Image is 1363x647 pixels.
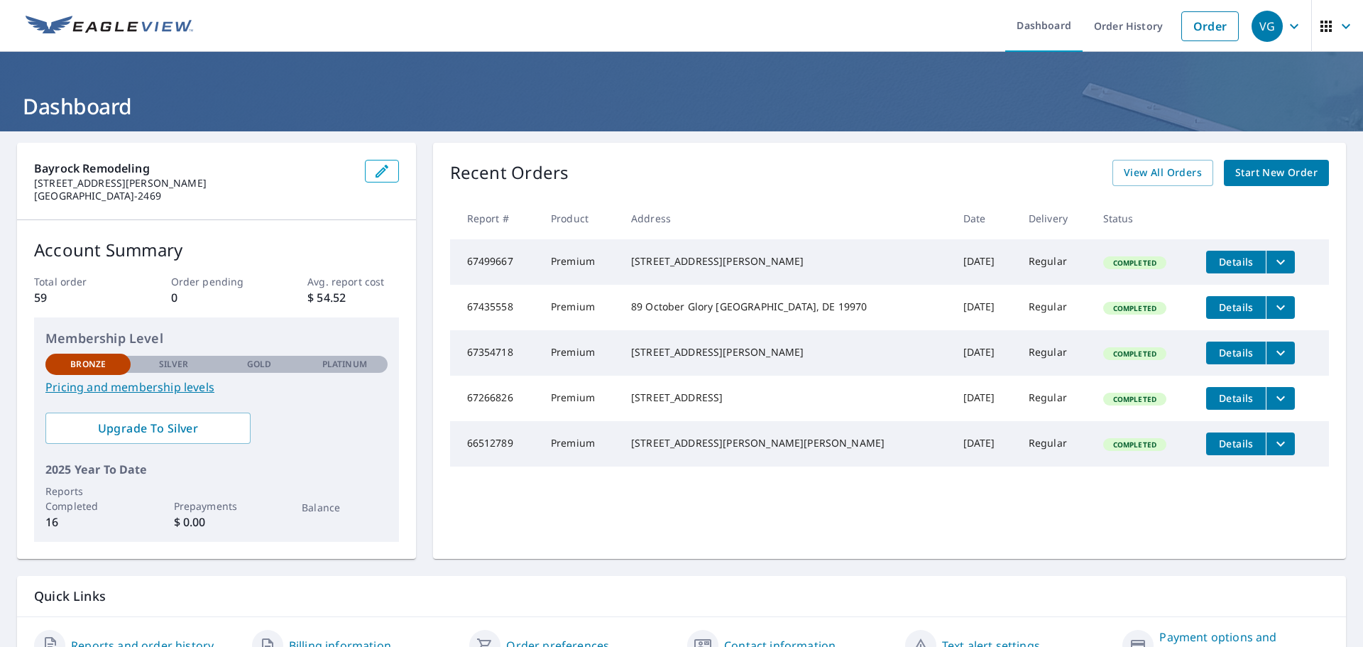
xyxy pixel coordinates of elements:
span: Completed [1105,303,1165,313]
img: EV Logo [26,16,193,37]
a: Order [1181,11,1239,41]
th: Report # [450,197,540,239]
p: Order pending [171,274,262,289]
button: filesDropdownBtn-67499667 [1266,251,1295,273]
span: Details [1215,255,1257,268]
p: Platinum [322,358,367,371]
td: Regular [1017,376,1092,421]
span: Completed [1105,440,1165,450]
span: Details [1215,346,1257,359]
div: [STREET_ADDRESS] [631,391,941,405]
td: Premium [540,285,620,330]
td: Premium [540,330,620,376]
a: Start New Order [1224,160,1329,186]
h1: Dashboard [17,92,1346,121]
div: 89 October Glory [GEOGRAPHIC_DATA], DE 19970 [631,300,941,314]
td: Regular [1017,239,1092,285]
td: Regular [1017,285,1092,330]
p: Recent Orders [450,160,569,186]
span: Completed [1105,394,1165,404]
div: [STREET_ADDRESS][PERSON_NAME] [631,254,941,268]
td: 67354718 [450,330,540,376]
span: View All Orders [1124,164,1202,182]
button: detailsBtn-67435558 [1206,296,1266,319]
p: 59 [34,289,125,306]
p: $ 54.52 [307,289,398,306]
td: [DATE] [952,376,1017,421]
p: Gold [247,358,271,371]
p: Reports Completed [45,484,131,513]
span: Start New Order [1235,164,1318,182]
th: Status [1092,197,1195,239]
p: Account Summary [34,237,399,263]
a: View All Orders [1112,160,1213,186]
p: Silver [159,358,189,371]
span: Completed [1105,258,1165,268]
p: [STREET_ADDRESS][PERSON_NAME] [34,177,354,190]
td: [DATE] [952,239,1017,285]
button: detailsBtn-67266826 [1206,387,1266,410]
p: Prepayments [174,499,259,513]
button: filesDropdownBtn-67435558 [1266,296,1295,319]
td: [DATE] [952,421,1017,467]
span: Completed [1105,349,1165,359]
td: Regular [1017,421,1092,467]
p: Avg. report cost [307,274,398,289]
p: Total order [34,274,125,289]
a: Upgrade To Silver [45,413,251,444]
div: [STREET_ADDRESS][PERSON_NAME][PERSON_NAME] [631,436,941,450]
p: Balance [302,500,387,515]
p: Bayrock Remodeling [34,160,354,177]
td: 67435558 [450,285,540,330]
th: Delivery [1017,197,1092,239]
td: Premium [540,239,620,285]
span: Details [1215,437,1257,450]
button: detailsBtn-66512789 [1206,433,1266,455]
p: 0 [171,289,262,306]
p: $ 0.00 [174,513,259,531]
td: 67499667 [450,239,540,285]
span: Details [1215,300,1257,314]
td: [DATE] [952,285,1017,330]
td: Premium [540,376,620,421]
a: Pricing and membership levels [45,379,388,396]
td: Premium [540,421,620,467]
p: [GEOGRAPHIC_DATA]-2469 [34,190,354,202]
th: Product [540,197,620,239]
p: Quick Links [34,587,1329,605]
button: filesDropdownBtn-66512789 [1266,433,1295,455]
p: 16 [45,513,131,531]
th: Date [952,197,1017,239]
p: Bronze [70,358,106,371]
td: [DATE] [952,330,1017,376]
p: 2025 Year To Date [45,461,388,478]
p: Membership Level [45,329,388,348]
div: [STREET_ADDRESS][PERSON_NAME] [631,345,941,359]
button: filesDropdownBtn-67266826 [1266,387,1295,410]
span: Upgrade To Silver [57,420,239,436]
div: VG [1252,11,1283,42]
button: detailsBtn-67499667 [1206,251,1266,273]
th: Address [620,197,952,239]
td: Regular [1017,330,1092,376]
span: Details [1215,391,1257,405]
button: filesDropdownBtn-67354718 [1266,342,1295,364]
td: 66512789 [450,421,540,467]
button: detailsBtn-67354718 [1206,342,1266,364]
td: 67266826 [450,376,540,421]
